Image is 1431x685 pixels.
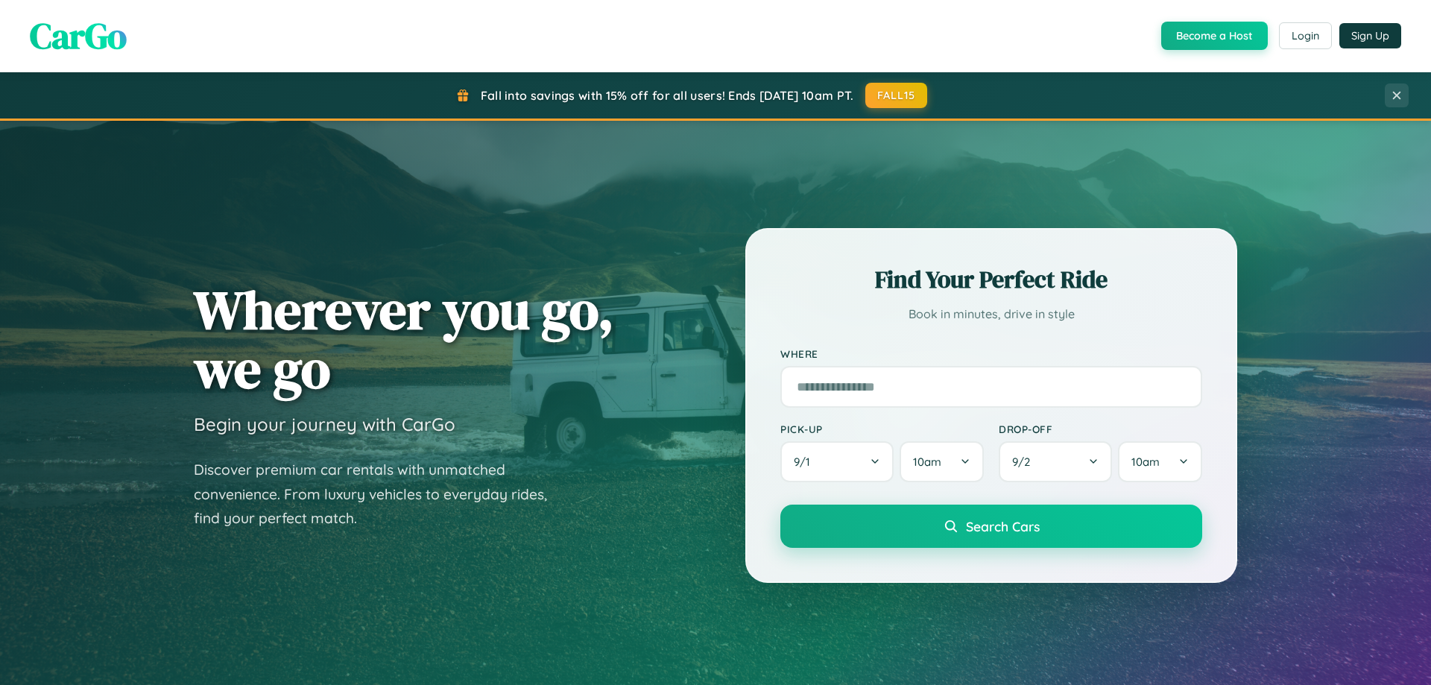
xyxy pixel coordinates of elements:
[1161,22,1268,50] button: Become a Host
[780,263,1202,296] h2: Find Your Perfect Ride
[780,347,1202,360] label: Where
[865,83,928,108] button: FALL15
[913,455,941,469] span: 10am
[1131,455,1160,469] span: 10am
[999,441,1112,482] button: 9/2
[780,303,1202,325] p: Book in minutes, drive in style
[1279,22,1332,49] button: Login
[194,458,566,531] p: Discover premium car rentals with unmatched convenience. From luxury vehicles to everyday rides, ...
[780,423,984,435] label: Pick-up
[30,11,127,60] span: CarGo
[1339,23,1401,48] button: Sign Up
[194,413,455,435] h3: Begin your journey with CarGo
[194,280,614,398] h1: Wherever you go, we go
[966,518,1040,534] span: Search Cars
[780,441,894,482] button: 9/1
[900,441,984,482] button: 10am
[780,505,1202,548] button: Search Cars
[481,88,854,103] span: Fall into savings with 15% off for all users! Ends [DATE] 10am PT.
[999,423,1202,435] label: Drop-off
[1118,441,1202,482] button: 10am
[1012,455,1037,469] span: 9 / 2
[794,455,818,469] span: 9 / 1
